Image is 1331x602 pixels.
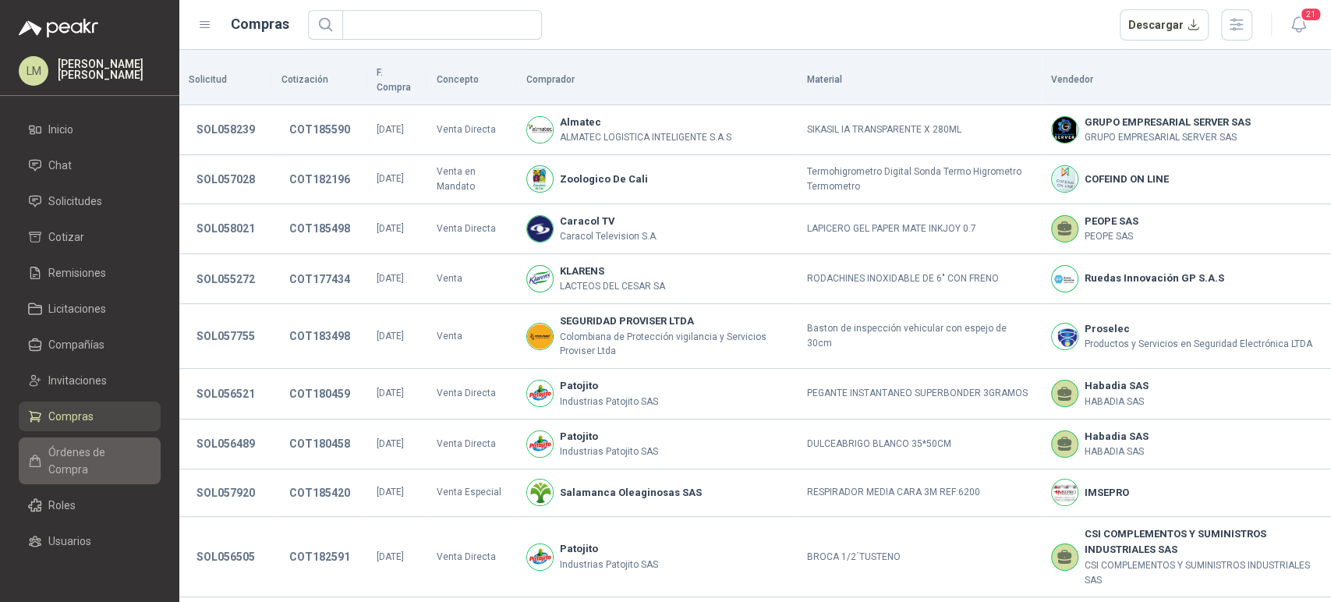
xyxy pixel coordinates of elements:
[19,186,161,216] a: Solicitudes
[189,265,263,293] button: SOL055272
[48,121,73,138] span: Inicio
[377,331,404,342] span: [DATE]
[58,58,161,80] p: [PERSON_NAME] [PERSON_NAME]
[527,431,553,457] img: Company Logo
[560,229,658,244] p: Caracol Television S.A.
[427,304,516,369] td: Venta
[48,300,106,317] span: Licitaciones
[281,380,358,408] button: COT180459
[560,115,731,130] b: Almatec
[1085,271,1224,286] b: Ruedas Innovación GP S.A.S
[377,223,404,234] span: [DATE]
[560,264,665,279] b: KLARENS
[1085,429,1149,444] b: Habadia SAS
[427,155,516,204] td: Venta en Mandato
[19,526,161,556] a: Usuarios
[1284,11,1312,39] button: 21
[1052,324,1078,349] img: Company Logo
[427,420,516,469] td: Venta Directa
[19,330,161,359] a: Compañías
[797,254,1041,304] td: RODACHINES INOXIDABLE DE 6" CON FRENO
[19,402,161,431] a: Compras
[1052,480,1078,505] img: Company Logo
[281,165,358,193] button: COT182196
[1300,7,1322,22] span: 21
[517,56,798,105] th: Comprador
[281,322,358,350] button: COT183498
[427,254,516,304] td: Venta
[189,115,263,143] button: SOL058239
[19,222,161,252] a: Cotizar
[189,543,263,571] button: SOL056505
[797,204,1041,254] td: LAPICERO GEL PAPER MATE INKJOY 0.7
[48,157,72,174] span: Chat
[1085,337,1312,352] p: Productos y Servicios en Seguridad Electrónica LTDA
[797,56,1041,105] th: Material
[560,279,665,294] p: LACTEOS DEL CESAR SA
[797,469,1041,517] td: RESPIRADOR MEDIA CARA 3M REF:6200
[377,124,404,135] span: [DATE]
[1085,444,1149,459] p: HABADIA SAS
[19,19,98,37] img: Logo peakr
[527,216,553,242] img: Company Logo
[560,395,658,409] p: Industrias Patojito SAS
[560,330,788,359] p: Colombiana de Protección vigilancia y Servicios Proviser Ltda
[560,130,731,145] p: ALMATEC LOGISTICA INTELIGENTE S.A.S
[1085,214,1138,229] b: PEOPE SAS
[189,322,263,350] button: SOL057755
[189,214,263,243] button: SOL058021
[797,420,1041,469] td: DULCEABRIGO BLANCO 35*50CM
[560,444,658,459] p: Industrias Patojito SAS
[1120,9,1209,41] button: Descargar
[527,166,553,192] img: Company Logo
[367,56,427,105] th: F. Compra
[231,13,289,35] h1: Compras
[1052,266,1078,292] img: Company Logo
[427,105,516,155] td: Venta Directa
[797,517,1041,598] td: BROCA 1/2´TUSTENO
[281,430,358,458] button: COT180458
[48,408,94,425] span: Compras
[281,115,358,143] button: COT185590
[19,562,161,592] a: Categorías
[1085,558,1322,588] p: CSI COMPLEMENTOS Y SUMINISTROS INDUSTRIALES SAS
[560,378,658,394] b: Patojito
[189,479,263,507] button: SOL057920
[19,258,161,288] a: Remisiones
[560,172,648,187] b: Zoologico De Cali
[377,388,404,398] span: [DATE]
[377,173,404,184] span: [DATE]
[281,265,358,293] button: COT177434
[527,381,553,406] img: Company Logo
[427,517,516,598] td: Venta Directa
[19,294,161,324] a: Licitaciones
[1085,172,1169,187] b: COFEIND ON LINE
[527,266,553,292] img: Company Logo
[427,469,516,517] td: Venta Especial
[19,366,161,395] a: Invitaciones
[560,214,658,229] b: Caracol TV
[560,313,788,329] b: SEGURIDAD PROVISER LTDA
[1085,378,1149,394] b: Habadia SAS
[281,543,358,571] button: COT182591
[281,479,358,507] button: COT185420
[797,369,1041,419] td: PEGANTE INSTANTANEO SUPERBONDER 3GRAMOS
[797,105,1041,155] td: SIKASIL IA TRANSPARENTE X 280ML
[48,336,104,353] span: Compañías
[179,56,272,105] th: Solicitud
[1085,130,1251,145] p: GRUPO EMPRESARIAL SERVER SAS
[48,444,146,478] span: Órdenes de Compra
[560,429,658,444] b: Patojito
[1085,229,1138,244] p: PEOPE SAS
[427,204,516,254] td: Venta Directa
[48,228,84,246] span: Cotizar
[19,150,161,180] a: Chat
[19,490,161,520] a: Roles
[527,544,553,570] img: Company Logo
[1085,115,1251,130] b: GRUPO EMPRESARIAL SERVER SAS
[427,369,516,419] td: Venta Directa
[797,155,1041,204] td: Termohigrometro Digital Sonda Termo Higrometro Termometro
[19,115,161,144] a: Inicio
[377,551,404,562] span: [DATE]
[48,264,106,282] span: Remisiones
